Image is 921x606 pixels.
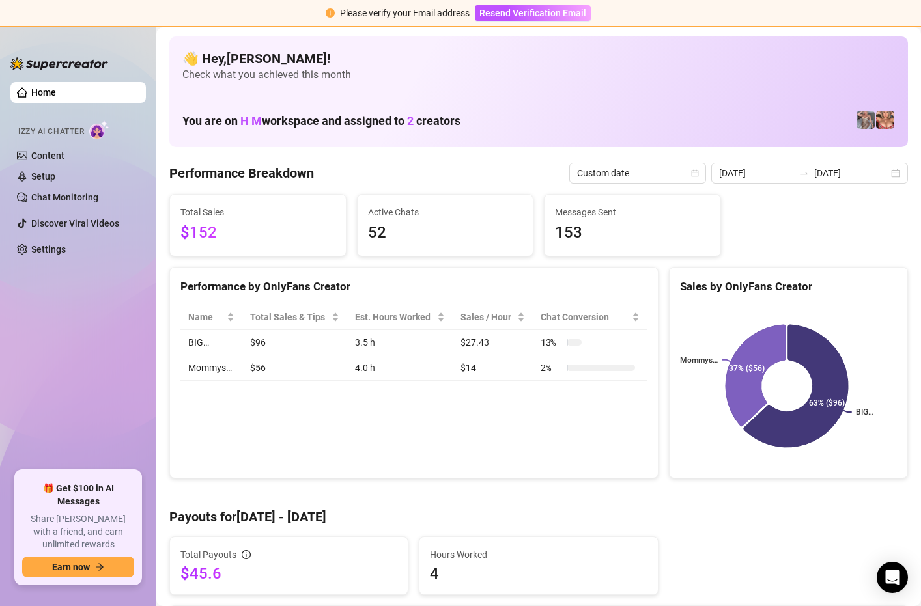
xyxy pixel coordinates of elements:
span: Total Sales & Tips [250,310,329,324]
h4: Performance Breakdown [169,164,314,182]
span: Custom date [577,163,698,183]
td: BIG… [180,330,242,355]
h4: Payouts for [DATE] - [DATE] [169,508,908,526]
span: Share [PERSON_NAME] with a friend, and earn unlimited rewards [22,513,134,551]
span: 52 [368,221,523,245]
span: Total Payouts [180,547,236,562]
td: Mommys… [180,355,242,381]
span: $152 [180,221,335,245]
span: 2 [407,114,414,128]
a: Chat Monitoring [31,192,98,202]
a: Home [31,87,56,98]
h1: You are on workspace and assigned to creators [182,114,460,128]
span: 2 % [541,361,561,375]
th: Chat Conversion [533,305,647,330]
td: $96 [242,330,347,355]
span: swap-right [799,168,809,178]
th: Sales / Hour [453,305,533,330]
span: Name [188,310,224,324]
text: BIG… [856,407,873,417]
span: exclamation-circle [326,8,335,18]
span: Hours Worked [430,547,647,562]
span: $45.6 [180,563,397,584]
span: Izzy AI Chatter [18,126,84,138]
button: Resend Verification Email [475,5,591,21]
div: Please verify your Email address [340,6,470,20]
td: 4.0 h [347,355,453,381]
a: Setup [31,171,55,182]
td: $14 [453,355,533,381]
span: to [799,168,809,178]
h4: 👋 Hey, [PERSON_NAME] ! [182,49,895,68]
span: 🎁 Get $100 in AI Messages [22,482,134,508]
span: info-circle [242,550,251,559]
a: Content [31,150,64,161]
button: Earn nowarrow-right [22,557,134,577]
span: Sales / Hour [460,310,515,324]
td: $27.43 [453,330,533,355]
text: Mommys… [680,355,718,365]
a: Discover Viral Videos [31,218,119,228]
div: Est. Hours Worked [355,310,434,324]
span: Check what you achieved this month [182,68,895,82]
span: calendar [691,169,699,177]
span: Total Sales [180,205,335,219]
th: Total Sales & Tips [242,305,347,330]
span: 13 % [541,335,561,350]
img: logo-BBDzfeDw.svg [10,57,108,70]
td: $56 [242,355,347,381]
span: Messages Sent [555,205,710,219]
span: Chat Conversion [541,310,629,324]
span: arrow-right [95,562,104,572]
td: 3.5 h [347,330,453,355]
div: Performance by OnlyFans Creator [180,278,647,296]
img: pennylondon [876,111,894,129]
a: Settings [31,244,66,255]
span: Active Chats [368,205,523,219]
input: End date [814,166,888,180]
span: 153 [555,221,710,245]
span: Resend Verification Email [479,8,586,18]
input: Start date [719,166,793,180]
span: H M [240,114,262,128]
th: Name [180,305,242,330]
img: AI Chatter [89,120,109,139]
img: pennylondonvip [857,111,875,129]
span: 4 [430,563,647,584]
div: Sales by OnlyFans Creator [680,278,897,296]
div: Open Intercom Messenger [877,562,908,593]
span: Earn now [52,562,90,572]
